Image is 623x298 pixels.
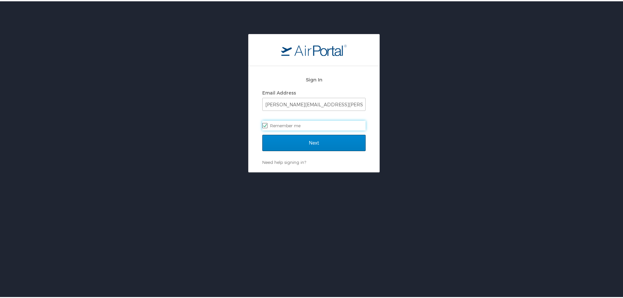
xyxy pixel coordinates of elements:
input: Next [262,133,366,150]
h2: Sign In [262,75,366,82]
label: Remember me [262,119,366,129]
img: logo [281,43,347,55]
label: Email Address [262,89,296,94]
a: Need help signing in? [262,158,306,164]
